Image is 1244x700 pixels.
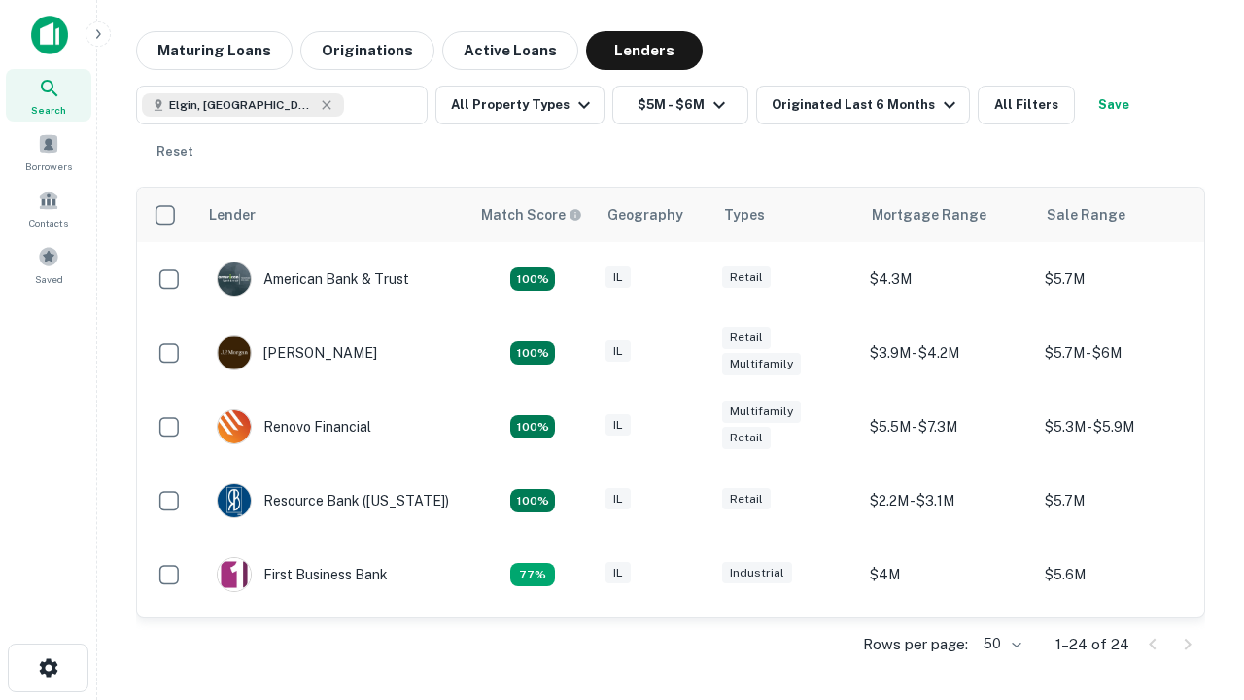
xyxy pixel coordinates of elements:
div: Retail [722,266,771,289]
div: American Bank & Trust [217,262,409,297]
div: Multifamily [722,353,801,375]
div: Originated Last 6 Months [772,93,961,117]
button: Save your search to get updates of matches that match your search criteria. [1083,86,1145,124]
img: capitalize-icon.png [31,16,68,54]
div: [PERSON_NAME] [217,335,377,370]
td: $3.9M - $4.2M [860,316,1035,390]
span: Borrowers [25,158,72,174]
td: $5.5M - $7.3M [860,390,1035,464]
img: picture [218,410,251,443]
th: Capitalize uses an advanced AI algorithm to match your search with the best lender. The match sco... [469,188,596,242]
div: Matching Properties: 4, hasApolloMatch: undefined [510,341,555,365]
th: Lender [197,188,469,242]
a: Saved [6,238,91,291]
button: Reset [144,132,206,171]
button: Originations [300,31,434,70]
button: Originated Last 6 Months [756,86,970,124]
img: picture [218,558,251,591]
button: Lenders [586,31,703,70]
span: Search [31,102,66,118]
div: Types [724,203,765,227]
img: picture [218,336,251,369]
button: Active Loans [442,31,578,70]
td: $4.3M [860,242,1035,316]
p: 1–24 of 24 [1055,633,1129,656]
div: Matching Properties: 7, hasApolloMatch: undefined [510,267,555,291]
button: $5M - $6M [612,86,748,124]
a: Contacts [6,182,91,234]
div: Renovo Financial [217,409,371,444]
div: Industrial [722,562,792,584]
td: $5.7M [1035,464,1210,538]
div: Sale Range [1047,203,1125,227]
div: Retail [722,327,771,349]
td: $2.2M - $3.1M [860,464,1035,538]
td: $5.3M - $5.9M [1035,390,1210,464]
td: $3.1M [860,612,1035,685]
span: Elgin, [GEOGRAPHIC_DATA], [GEOGRAPHIC_DATA] [169,96,315,114]
div: Multifamily [722,401,801,423]
img: picture [218,262,251,296]
img: picture [218,484,251,517]
button: Maturing Loans [136,31,293,70]
iframe: Chat Widget [1147,544,1244,638]
div: IL [605,488,631,510]
th: Mortgage Range [860,188,1035,242]
div: IL [605,562,631,584]
th: Geography [596,188,712,242]
div: Retail [722,488,771,510]
th: Sale Range [1035,188,1210,242]
td: $5.6M [1035,538,1210,612]
div: Mortgage Range [872,203,986,227]
div: IL [605,266,631,289]
div: First Business Bank [217,557,388,592]
div: Retail [722,427,771,449]
div: Capitalize uses an advanced AI algorithm to match your search with the best lender. The match sco... [481,204,582,226]
a: Search [6,69,91,122]
div: IL [605,340,631,363]
div: 50 [976,630,1024,658]
a: Borrowers [6,125,91,178]
th: Types [712,188,860,242]
td: $5.7M - $6M [1035,316,1210,390]
div: Resource Bank ([US_STATE]) [217,483,449,518]
div: IL [605,414,631,437]
span: Contacts [29,215,68,230]
td: $4M [860,538,1035,612]
div: Matching Properties: 4, hasApolloMatch: undefined [510,489,555,512]
button: All Property Types [435,86,605,124]
td: $5.1M [1035,612,1210,685]
button: All Filters [978,86,1075,124]
span: Saved [35,271,63,287]
div: Matching Properties: 4, hasApolloMatch: undefined [510,415,555,438]
div: Geography [607,203,683,227]
h6: Match Score [481,204,578,226]
div: Matching Properties: 3, hasApolloMatch: undefined [510,563,555,586]
div: Lender [209,203,256,227]
p: Rows per page: [863,633,968,656]
td: $5.7M [1035,242,1210,316]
